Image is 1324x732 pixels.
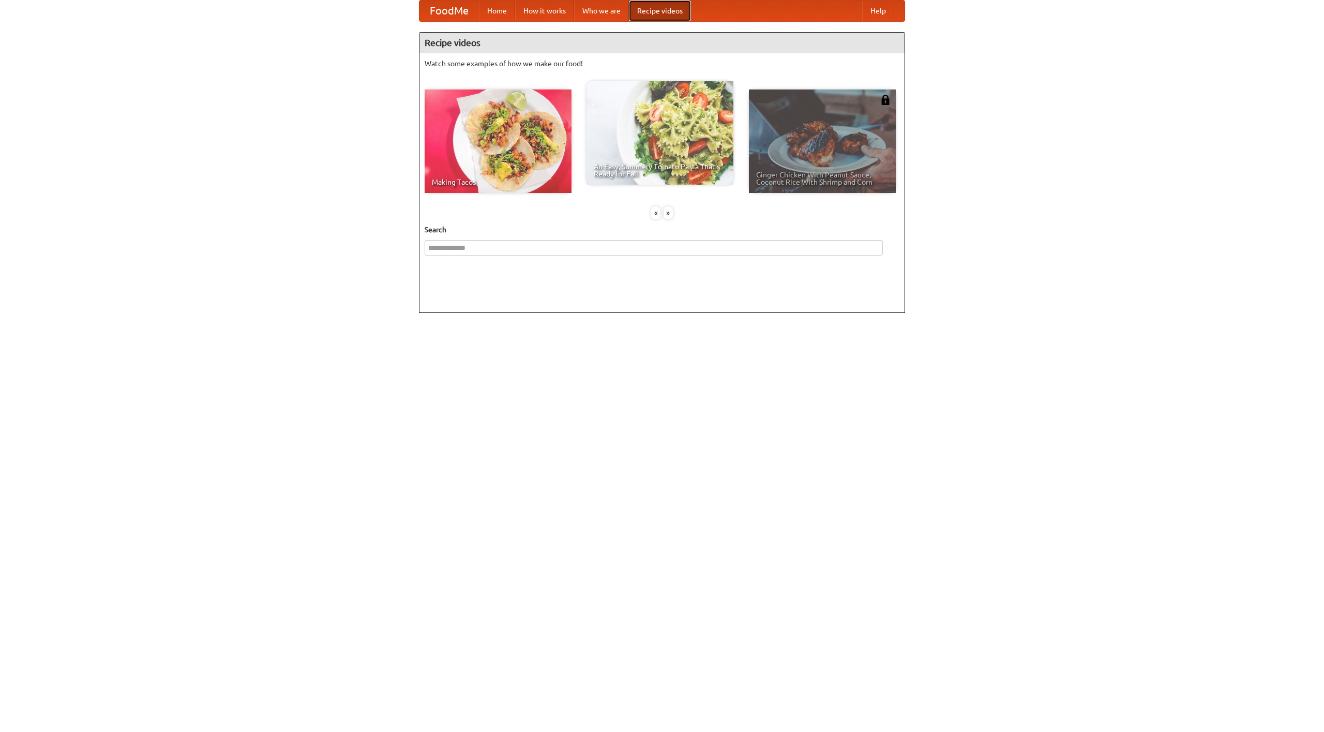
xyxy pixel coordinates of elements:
div: » [664,206,673,219]
a: Recipe videos [629,1,691,21]
div: « [651,206,660,219]
a: Who we are [574,1,629,21]
img: 483408.png [880,95,891,105]
h4: Recipe videos [419,33,905,53]
h5: Search [425,225,899,235]
a: How it works [515,1,574,21]
a: Home [479,1,515,21]
a: Making Tacos [425,89,571,193]
a: Help [862,1,894,21]
p: Watch some examples of how we make our food! [425,58,899,69]
span: An Easy, Summery Tomato Pasta That's Ready for Fall [594,163,726,177]
span: Making Tacos [432,178,564,186]
a: An Easy, Summery Tomato Pasta That's Ready for Fall [586,81,733,185]
a: FoodMe [419,1,479,21]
